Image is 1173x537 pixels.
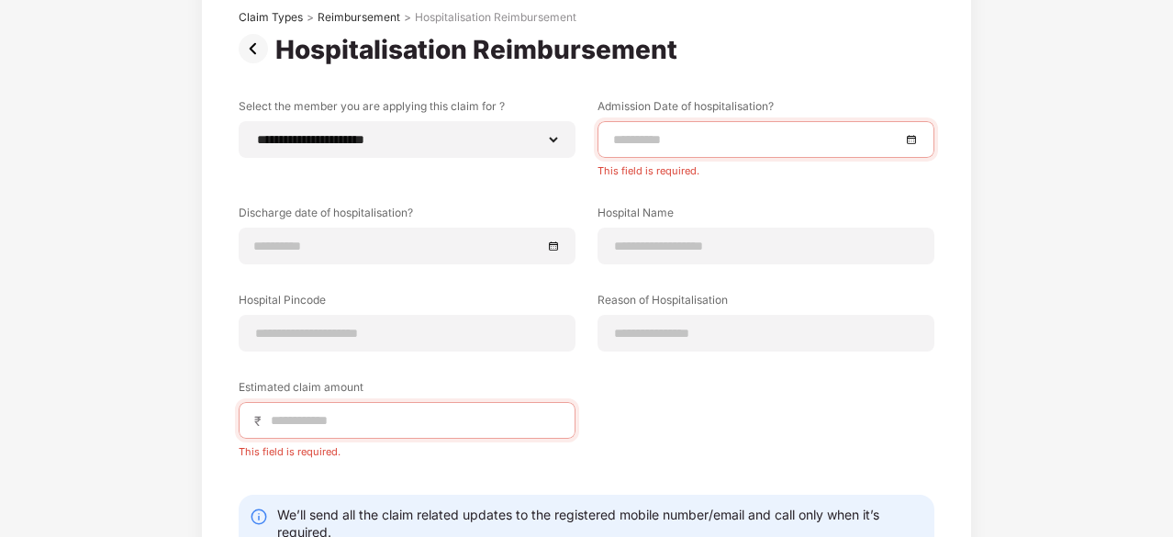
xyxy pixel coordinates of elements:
[307,10,314,25] div: >
[239,10,303,25] div: Claim Types
[239,34,275,63] img: svg+xml;base64,PHN2ZyBpZD0iUHJldi0zMngzMiIgeG1sbnM9Imh0dHA6Ly93d3cudzMub3JnLzIwMDAvc3ZnIiB3aWR0aD...
[254,412,269,430] span: ₹
[404,10,411,25] div: >
[239,439,575,458] div: This field is required.
[239,98,575,121] label: Select the member you are applying this claim for ?
[598,292,934,315] label: Reason of Hospitalisation
[250,508,268,526] img: svg+xml;base64,PHN2ZyBpZD0iSW5mby0yMHgyMCIgeG1sbnM9Imh0dHA6Ly93d3cudzMub3JnLzIwMDAvc3ZnIiB3aWR0aD...
[598,158,934,177] div: This field is required.
[415,10,576,25] div: Hospitalisation Reimbursement
[318,10,400,25] div: Reimbursement
[275,34,685,65] div: Hospitalisation Reimbursement
[239,205,575,228] label: Discharge date of hospitalisation?
[239,292,575,315] label: Hospital Pincode
[598,98,934,121] label: Admission Date of hospitalisation?
[598,205,934,228] label: Hospital Name
[239,379,575,402] label: Estimated claim amount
